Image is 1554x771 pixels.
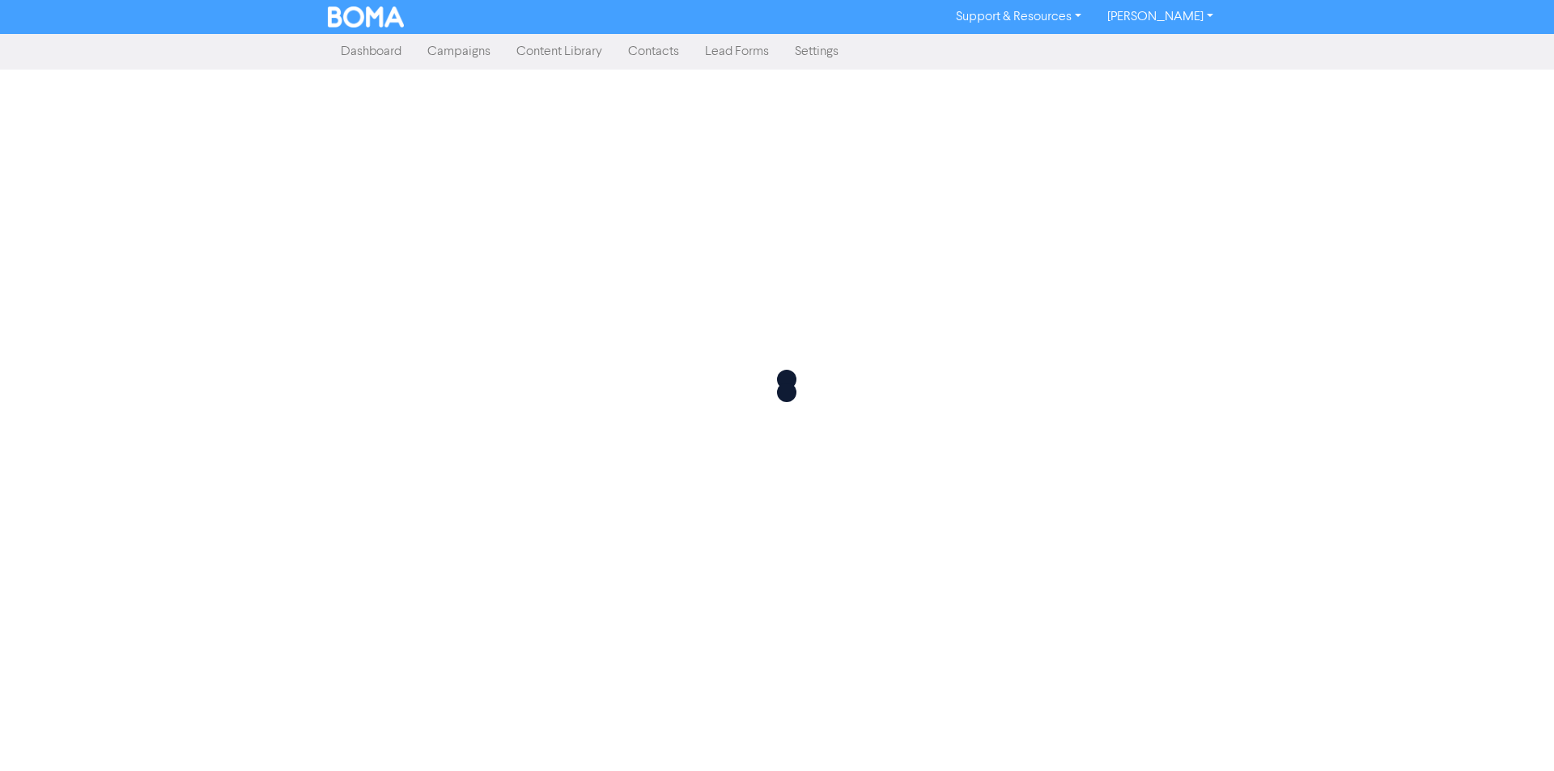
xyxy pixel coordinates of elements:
[328,36,414,68] a: Dashboard
[414,36,503,68] a: Campaigns
[692,36,782,68] a: Lead Forms
[615,36,692,68] a: Contacts
[328,6,404,28] img: BOMA Logo
[1094,4,1226,30] a: [PERSON_NAME]
[503,36,615,68] a: Content Library
[943,4,1094,30] a: Support & Resources
[782,36,851,68] a: Settings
